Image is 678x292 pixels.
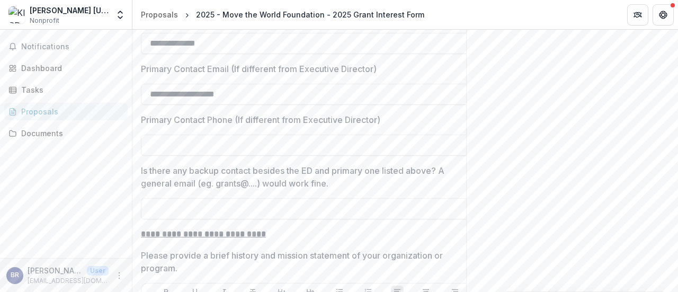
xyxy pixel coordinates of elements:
span: Nonprofit [30,16,59,25]
a: Documents [4,125,128,142]
p: Primary Contact Phone (If different from Executive Director) [141,113,380,126]
div: Proposals [141,9,178,20]
a: Tasks [4,81,128,99]
img: KIPP Massachusetts - Lynn [8,6,25,23]
div: [PERSON_NAME] [US_STATE] - [GEOGRAPHIC_DATA] [30,5,109,16]
button: Notifications [4,38,128,55]
div: Becca Root [11,272,19,279]
p: Please provide a brief history and mission statement of your organization or program. [141,249,465,275]
div: Dashboard [21,63,119,74]
p: [PERSON_NAME] [28,265,83,276]
a: Proposals [4,103,128,120]
a: Proposals [137,7,182,22]
div: Proposals [21,106,119,117]
div: Tasks [21,84,119,95]
div: Documents [21,128,119,139]
button: Open entity switcher [113,4,128,25]
p: Is there any backup contact besides the ED and primary one listed above? A general email (eg. gra... [141,164,474,190]
button: Partners [627,4,648,25]
nav: breadcrumb [137,7,429,22]
div: 2025 - Move the World Foundation - 2025 Grant Interest Form [196,9,424,20]
button: Get Help [653,4,674,25]
span: Notifications [21,42,123,51]
a: Dashboard [4,59,128,77]
p: User [87,266,109,276]
p: [EMAIL_ADDRESS][DOMAIN_NAME] [28,276,109,286]
p: Primary Contact Email (If different from Executive Director) [141,63,377,75]
button: More [113,269,126,282]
